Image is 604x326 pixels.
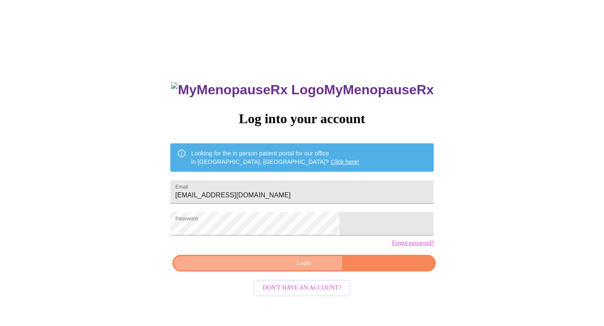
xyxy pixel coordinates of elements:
[182,258,426,269] span: Login
[331,158,359,165] a: Click here!
[254,280,351,296] button: Don't have an account?
[252,284,353,291] a: Don't have an account?
[171,82,434,98] h3: MyMenopauseRx
[172,255,436,272] button: Login
[263,283,341,293] span: Don't have an account?
[170,111,434,127] h3: Log into your account
[392,240,434,246] a: Forgot password?
[191,146,359,169] div: Looking for the in person patient portal for our office in [GEOGRAPHIC_DATA], [GEOGRAPHIC_DATA]?
[171,82,324,98] img: MyMenopauseRx Logo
